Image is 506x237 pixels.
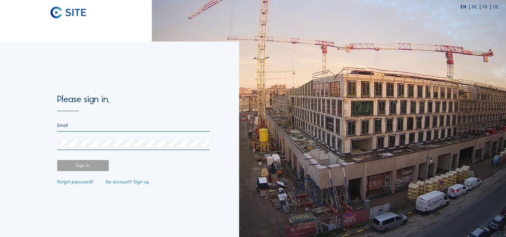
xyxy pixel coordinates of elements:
div: DE [493,5,498,9]
a: Forgot password? [57,180,94,184]
img: C-SITE logo [50,7,86,19]
input: Email [57,123,210,128]
div: NL [472,5,480,9]
div: EN [461,5,470,9]
div: FR [483,5,491,9]
div: Sign in. [57,160,109,171]
a: No account? Sign up. [106,180,150,184]
div: Please sign in. [57,94,210,111]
